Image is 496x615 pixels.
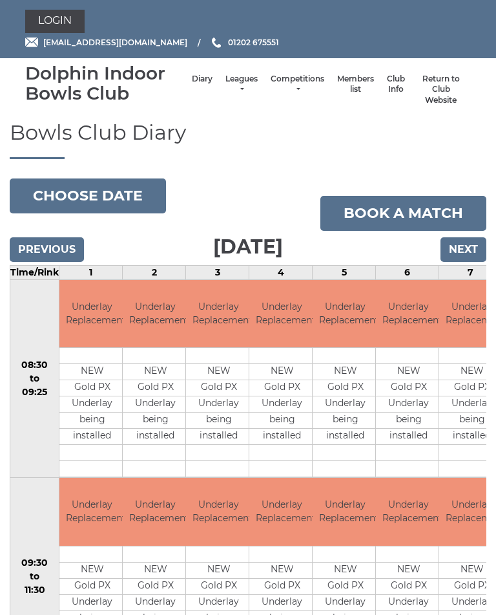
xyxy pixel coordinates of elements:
td: installed [123,429,188,445]
td: Gold PX [186,578,251,594]
td: 08:30 to 09:25 [10,279,59,478]
td: Underlay [313,396,378,413]
td: NEW [123,562,188,578]
td: Underlay Replacement [59,478,125,546]
td: Gold PX [123,578,188,594]
td: 6 [376,265,439,279]
td: NEW [313,562,378,578]
td: Underlay [376,396,441,413]
button: Choose date [10,178,166,213]
td: Underlay Replacement [123,280,188,348]
td: Underlay [123,594,188,610]
td: NEW [186,562,251,578]
a: Members list [337,74,374,95]
a: Phone us 01202 675551 [210,36,279,49]
input: Previous [10,237,84,262]
td: Underlay Replacement [376,478,441,546]
td: Underlay [59,594,125,610]
td: Underlay Replacement [376,280,441,348]
td: installed [186,429,251,445]
div: Dolphin Indoor Bowls Club [25,63,185,103]
td: Underlay [376,594,441,610]
td: Underlay Replacement [313,478,378,546]
td: NEW [376,364,441,380]
td: Gold PX [313,380,378,396]
td: Gold PX [313,578,378,594]
td: being [313,413,378,429]
td: Underlay [249,396,315,413]
td: installed [376,429,441,445]
td: Underlay Replacement [313,280,378,348]
td: NEW [249,364,315,380]
span: [EMAIL_ADDRESS][DOMAIN_NAME] [43,38,187,47]
td: being [376,413,441,429]
td: Underlay Replacement [59,280,125,348]
td: being [186,413,251,429]
td: Underlay Replacement [249,280,315,348]
td: NEW [313,364,378,380]
td: being [123,413,188,429]
td: Gold PX [249,578,315,594]
td: NEW [186,364,251,380]
td: NEW [249,562,315,578]
td: 2 [123,265,186,279]
td: Underlay [313,594,378,610]
td: Underlay [186,396,251,413]
td: Gold PX [376,380,441,396]
td: Gold PX [249,380,315,396]
td: installed [313,429,378,445]
td: 3 [186,265,249,279]
td: Underlay Replacement [123,478,188,546]
a: Login [25,10,85,33]
td: being [249,413,315,429]
a: Email [EMAIL_ADDRESS][DOMAIN_NAME] [25,36,187,49]
td: Gold PX [376,578,441,594]
input: Next [440,237,486,262]
td: Underlay [186,594,251,610]
td: Underlay Replacement [186,478,251,546]
img: Email [25,38,38,47]
span: 01202 675551 [228,38,279,47]
td: Gold PX [186,380,251,396]
a: Leagues [225,74,258,95]
td: being [59,413,125,429]
td: Underlay Replacement [249,478,315,546]
img: Phone us [212,38,221,48]
td: Underlay [249,594,315,610]
td: 1 [59,265,123,279]
td: 4 [249,265,313,279]
a: Club Info [387,74,405,95]
a: Diary [192,74,212,85]
td: installed [249,429,315,445]
td: NEW [59,364,125,380]
td: Gold PX [59,578,125,594]
h1: Bowls Club Diary [10,121,486,158]
td: NEW [123,364,188,380]
td: Underlay [59,396,125,413]
a: Return to Club Website [418,74,464,106]
td: Time/Rink [10,265,59,279]
td: Underlay [123,396,188,413]
td: Underlay Replacement [186,280,251,348]
td: Gold PX [59,380,125,396]
a: Competitions [271,74,324,95]
a: Book a match [320,196,486,231]
td: installed [59,429,125,445]
td: 5 [313,265,376,279]
td: NEW [376,562,441,578]
td: NEW [59,562,125,578]
td: Gold PX [123,380,188,396]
